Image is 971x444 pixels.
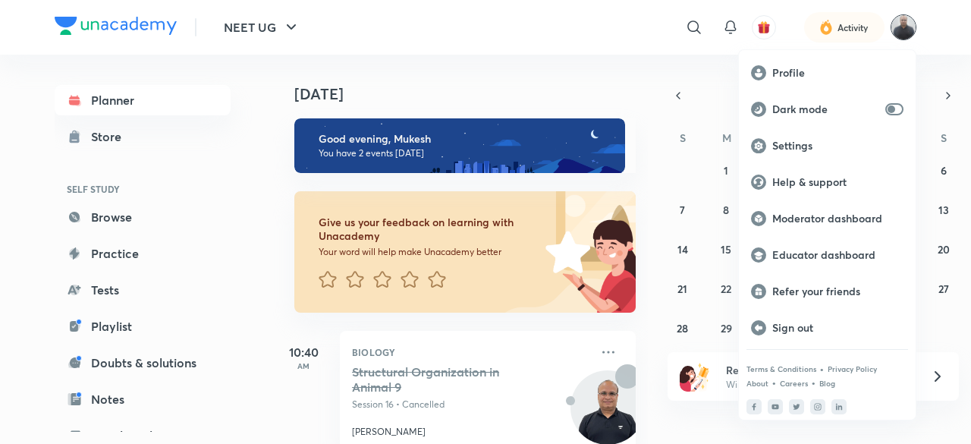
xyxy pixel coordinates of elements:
[772,175,903,189] p: Help & support
[746,379,768,388] a: About
[771,376,777,389] div: •
[780,379,808,388] a: Careers
[811,376,816,389] div: •
[739,273,916,310] a: Refer your friends
[739,237,916,273] a: Educator dashboard
[819,362,825,376] div: •
[828,364,877,373] a: Privacy Policy
[739,200,916,237] a: Moderator dashboard
[772,66,903,80] p: Profile
[746,364,816,373] a: Terms & Conditions
[772,248,903,262] p: Educator dashboard
[739,128,916,164] a: Settings
[772,212,903,225] p: Moderator dashboard
[819,379,835,388] a: Blog
[772,139,903,153] p: Settings
[772,102,879,116] p: Dark mode
[739,55,916,91] a: Profile
[772,321,903,335] p: Sign out
[772,285,903,298] p: Refer your friends
[739,164,916,200] a: Help & support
